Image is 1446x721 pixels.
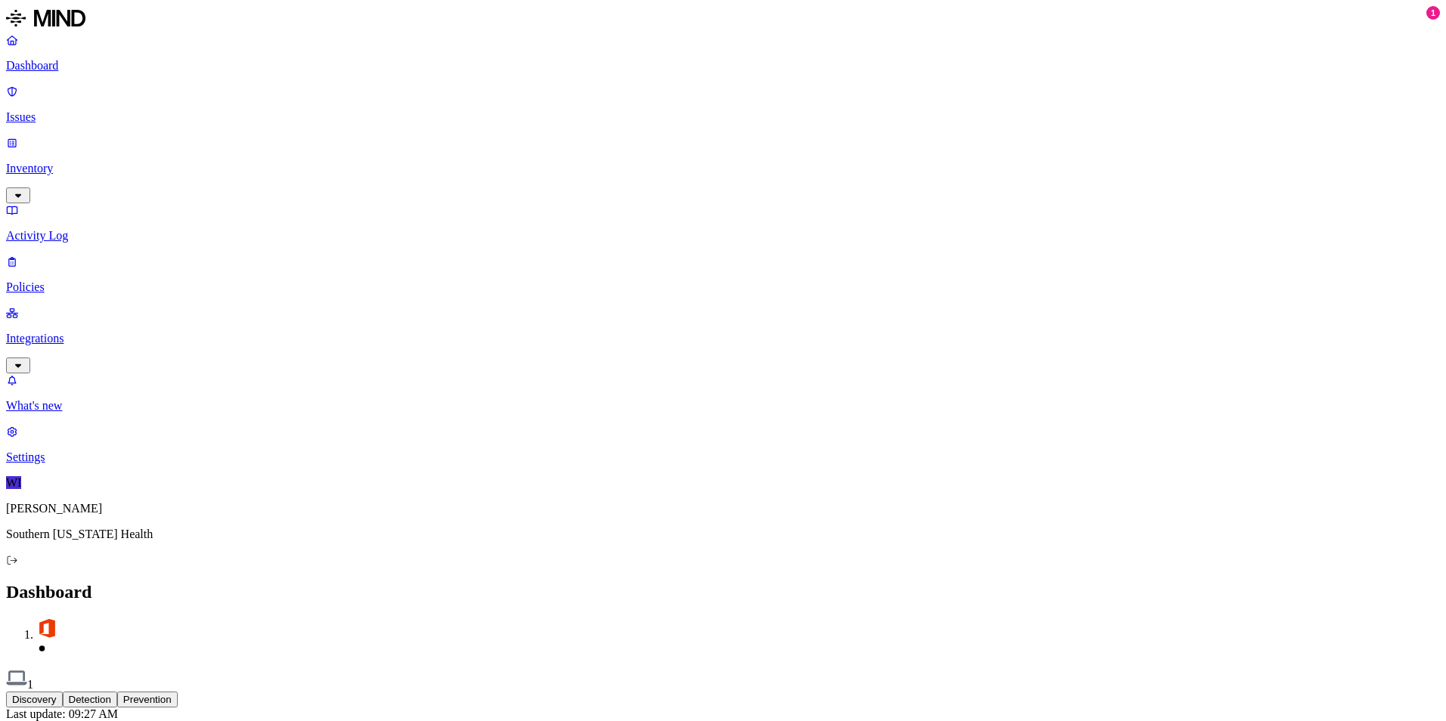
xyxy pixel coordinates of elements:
[36,617,57,639] img: office-365.svg
[6,332,1440,345] p: Integrations
[6,399,1440,413] p: What's new
[6,6,85,30] img: MIND
[6,280,1440,294] p: Policies
[6,425,1440,464] a: Settings
[6,306,1440,371] a: Integrations
[6,229,1440,243] p: Activity Log
[6,582,1440,602] h2: Dashboard
[6,110,1440,124] p: Issues
[6,707,118,720] span: Last update: 09:27 AM
[6,450,1440,464] p: Settings
[6,692,63,707] button: Discovery
[6,33,1440,73] a: Dashboard
[6,667,27,689] img: endpoint.svg
[117,692,178,707] button: Prevention
[1426,6,1440,20] div: 1
[6,85,1440,124] a: Issues
[6,6,1440,33] a: MIND
[6,136,1440,201] a: Inventory
[27,678,33,691] span: 1
[6,476,21,489] span: WI
[63,692,117,707] button: Detection
[6,255,1440,294] a: Policies
[6,373,1440,413] a: What's new
[6,528,1440,541] p: Southern [US_STATE] Health
[6,203,1440,243] a: Activity Log
[6,162,1440,175] p: Inventory
[6,59,1440,73] p: Dashboard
